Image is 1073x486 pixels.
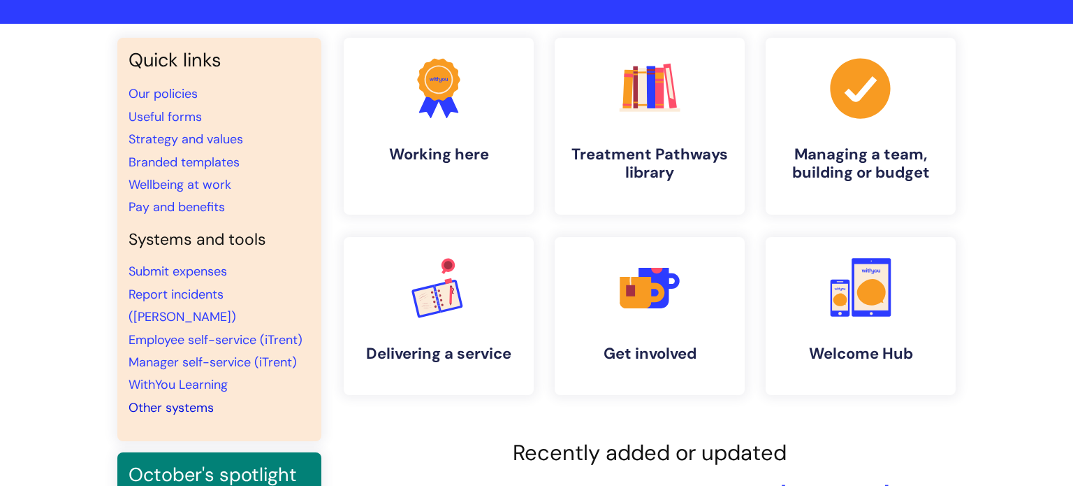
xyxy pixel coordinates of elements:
a: Submit expenses [129,263,227,280]
a: WithYou Learning [129,376,228,393]
h4: Managing a team, building or budget [777,145,944,183]
a: Delivering a service [344,237,534,395]
h4: Working here [355,145,523,164]
a: Working here [344,38,534,215]
a: Employee self-service (iTrent) [129,331,302,348]
h3: Quick links [129,49,310,71]
h4: Systems and tools [129,230,310,250]
a: Useful forms [129,108,202,125]
a: Other systems [129,399,214,416]
a: Treatment Pathways library [555,38,745,215]
h4: Welcome Hub [777,345,944,363]
h2: Recently added or updated [344,440,956,466]
h4: Delivering a service [355,345,523,363]
a: Pay and benefits [129,199,225,215]
a: Our policies [129,85,198,102]
a: Strategy and values [129,131,243,148]
a: Branded templates [129,154,240,171]
h3: October's spotlight [129,464,310,486]
a: Manager self-service (iTrent) [129,354,297,371]
h4: Get involved [566,345,733,363]
a: Welcome Hub [766,237,956,395]
a: Managing a team, building or budget [766,38,956,215]
a: Wellbeing at work [129,176,231,193]
a: Report incidents ([PERSON_NAME]) [129,286,236,325]
a: Get involved [555,237,745,395]
h4: Treatment Pathways library [566,145,733,183]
